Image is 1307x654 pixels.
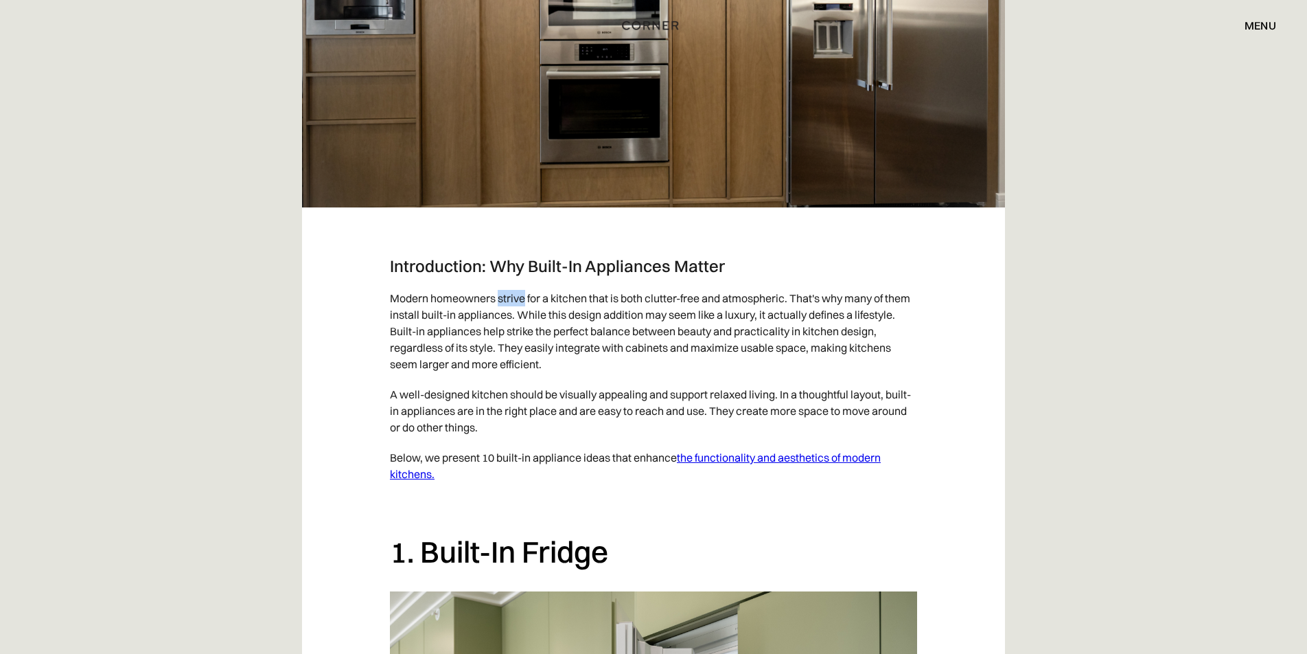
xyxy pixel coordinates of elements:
h2: 1. Built-In Fridge [390,533,917,571]
h3: Introduction: Why Built-In Appliances Matter [390,256,917,276]
p: ‍ [390,489,917,519]
p: Below, we present 10 built-in appliance ideas that enhance [390,442,917,489]
div: menu [1231,14,1276,37]
p: A well-designed kitchen should be visually appealing and support relaxed living. In a thoughtful ... [390,379,917,442]
p: Modern homeowners strive for a kitchen that is both clutter-free and atmospheric. That's why many... [390,283,917,379]
div: menu [1245,20,1276,31]
a: home [605,16,703,34]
